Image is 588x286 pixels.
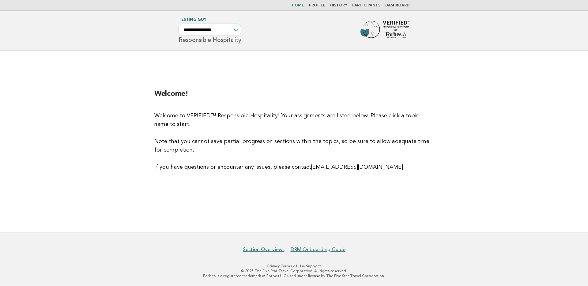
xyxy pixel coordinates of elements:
[360,21,409,40] img: Forbes Travel Guide
[179,18,241,43] h1: Responsible Hospitality
[330,4,347,7] a: History
[267,264,280,268] a: Privacy
[352,4,380,7] a: Participants
[385,4,409,7] a: Dashboard
[311,164,403,170] a: [EMAIL_ADDRESS][DOMAIN_NAME]
[179,18,206,22] a: Testing Guy
[281,264,305,268] a: Terms of Use
[107,269,481,273] p: © 2025 The Five Star Travel Corporation. All rights reserved.
[107,273,481,278] p: Forbes is a registered trademark of Forbes LLC used under license by The Five Star Travel Corpora...
[154,89,434,104] h2: Welcome!
[292,4,304,7] a: Home
[309,4,325,7] a: Profile
[306,264,321,268] a: Support
[154,111,434,171] p: Welcome to VERIFIED™ Responsible Hospitality! Your assignments are listed below. Please click a t...
[107,264,481,269] p: · ·
[243,246,285,253] a: Section Overviews
[291,246,345,253] a: DRM Onboarding Guide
